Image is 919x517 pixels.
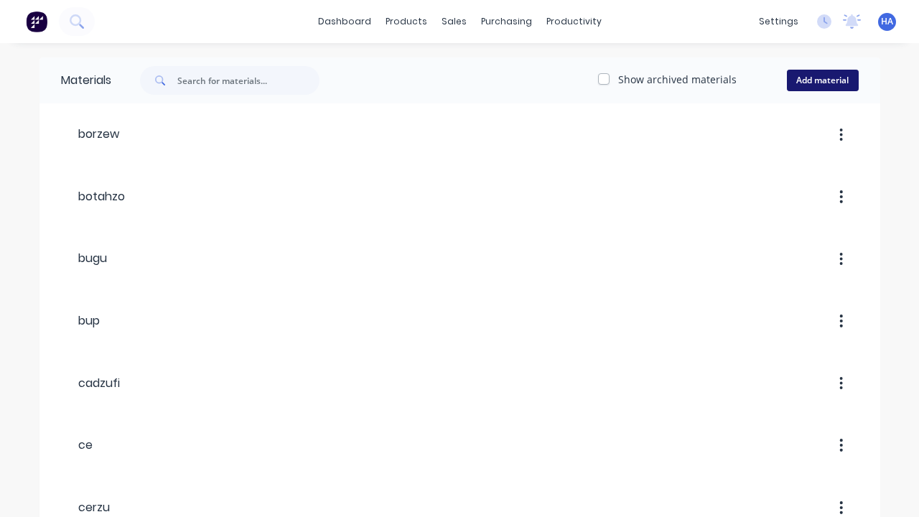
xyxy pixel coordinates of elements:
[61,312,100,330] div: bup
[474,11,539,32] div: purchasing
[787,70,859,91] button: Add material
[539,11,609,32] div: productivity
[61,126,119,143] div: borzew
[378,11,434,32] div: products
[61,437,93,454] div: ce
[61,250,107,267] div: bugu
[26,11,47,32] img: Factory
[311,11,378,32] a: dashboard
[434,11,474,32] div: sales
[61,375,120,392] div: cadzufi
[752,11,806,32] div: settings
[39,57,111,103] div: Materials
[177,66,319,95] input: Search for materials...
[881,15,893,28] span: HA
[618,72,737,87] label: Show archived materials
[61,499,110,516] div: cerzu
[61,188,125,205] div: botahzo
